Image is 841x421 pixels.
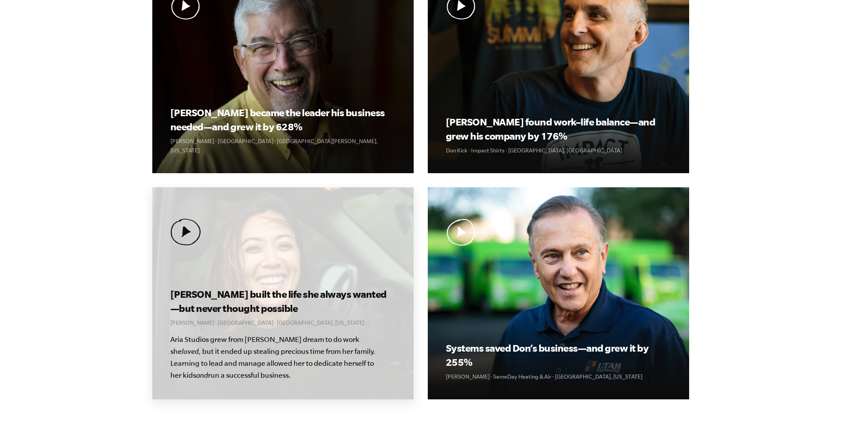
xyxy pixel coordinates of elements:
[446,146,671,155] p: Don Kick · Impact Shirts · [GEOGRAPHIC_DATA], [GEOGRAPHIC_DATA]
[170,334,378,381] p: Aria Studios grew from [PERSON_NAME] dream to do work she , but it ended up stealing precious tim...
[170,219,201,246] img: Play Video
[428,187,689,399] a: Play Video Play Video Systems saved Don’s business—and grew it by 255% [PERSON_NAME] · SameDay He...
[170,318,395,327] p: [PERSON_NAME] · [GEOGRAPHIC_DATA] · [GEOGRAPHIC_DATA], [US_STATE]
[170,287,395,315] h3: [PERSON_NAME] built the life she always wanted—but never thought possible
[446,341,671,369] h3: Systems saved Don’s business—and grew it by 255%
[446,372,671,381] p: [PERSON_NAME] · SameDay Heating & Air · [GEOGRAPHIC_DATA], [US_STATE]
[446,219,476,246] img: Play Video
[152,187,414,399] a: Play Video Play Video [PERSON_NAME] built the life she always wanted—but never thought possible [...
[170,137,395,155] p: [PERSON_NAME] · [GEOGRAPHIC_DATA] · [GEOGRAPHIC_DATA][PERSON_NAME], [US_STATE]
[644,357,841,421] iframe: Chat Widget
[170,106,395,134] h3: [PERSON_NAME] became the leader his business needed—and grew it by 628%
[196,371,208,379] em: and
[182,347,199,355] em: loved
[446,115,671,143] h3: [PERSON_NAME] found work–life balance—and grew his company by 176%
